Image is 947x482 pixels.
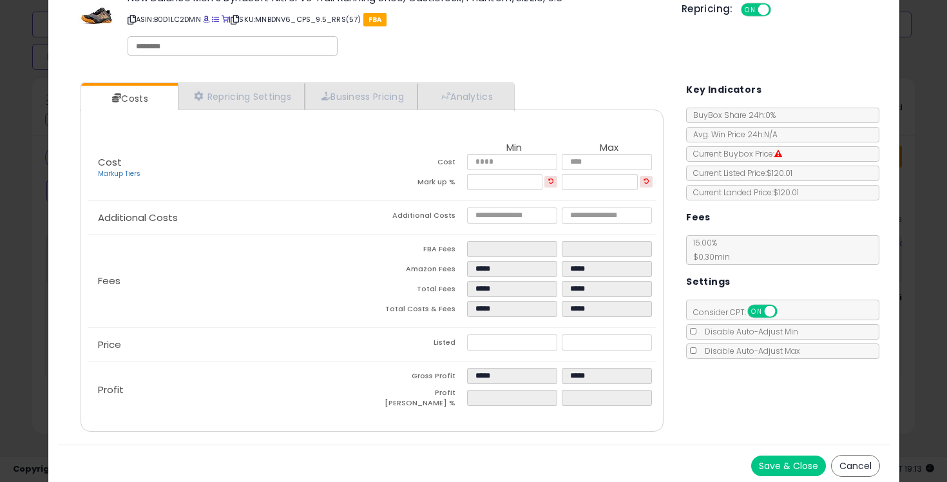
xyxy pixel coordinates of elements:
td: Amazon Fees [372,261,466,281]
p: Price [88,340,372,350]
span: OFF [776,306,796,317]
h5: Repricing: [682,4,733,14]
span: Current Listed Price: $120.01 [687,168,792,178]
a: Repricing Settings [178,83,305,110]
span: Consider CPT: [687,307,794,318]
span: ON [749,306,765,317]
span: Avg. Win Price 24h: N/A [687,129,778,140]
td: Listed [372,334,466,354]
td: Mark up % [372,174,466,194]
td: Total Costs & Fees [372,301,466,321]
th: Min [467,142,562,154]
td: Profit [PERSON_NAME] % [372,388,466,412]
td: FBA Fees [372,241,466,261]
span: Disable Auto-Adjust Min [698,326,798,337]
td: Cost [372,154,466,174]
span: 15.00 % [687,237,730,262]
h5: Settings [686,274,730,290]
span: ON [742,5,758,15]
button: Cancel [831,455,880,477]
p: Additional Costs [88,213,372,223]
a: Analytics [417,83,513,110]
span: BuyBox Share 24h: 0% [687,110,776,120]
span: Current Buybox Price: [687,148,782,159]
th: Max [562,142,656,154]
span: FBA [363,13,387,26]
span: OFF [769,5,789,15]
a: Markup Tiers [98,169,140,178]
span: $0.30 min [687,251,730,262]
p: Fees [88,276,372,286]
a: All offer listings [212,14,219,24]
span: Current Landed Price: $120.01 [687,187,799,198]
a: BuyBox page [203,14,210,24]
h5: Fees [686,209,711,226]
a: Costs [81,86,177,111]
p: ASIN: B0D1LC2DMN | SKU: MNBDNV6_CPS_9.5_RRS(57) [128,9,662,30]
i: Suppressed Buy Box [774,150,782,158]
p: Cost [88,157,372,179]
a: Your listing only [222,14,229,24]
td: Gross Profit [372,368,466,388]
a: Business Pricing [305,83,417,110]
p: Profit [88,385,372,395]
td: Additional Costs [372,207,466,227]
td: Total Fees [372,281,466,301]
span: Disable Auto-Adjust Max [698,345,800,356]
button: Save & Close [751,456,826,476]
h5: Key Indicators [686,82,761,98]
